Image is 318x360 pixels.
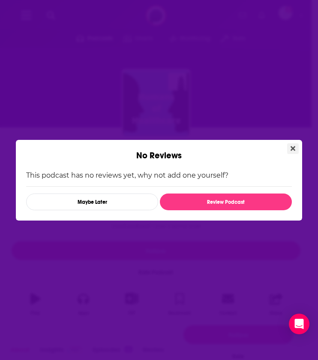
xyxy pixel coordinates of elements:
div: No Reviews [16,140,302,161]
button: Close [287,143,299,154]
div: Open Intercom Messenger [289,314,309,334]
button: Maybe Later [26,194,158,210]
p: This podcast has no reviews yet, why not add one yourself? [26,171,292,179]
button: Review Podcast [160,194,292,210]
